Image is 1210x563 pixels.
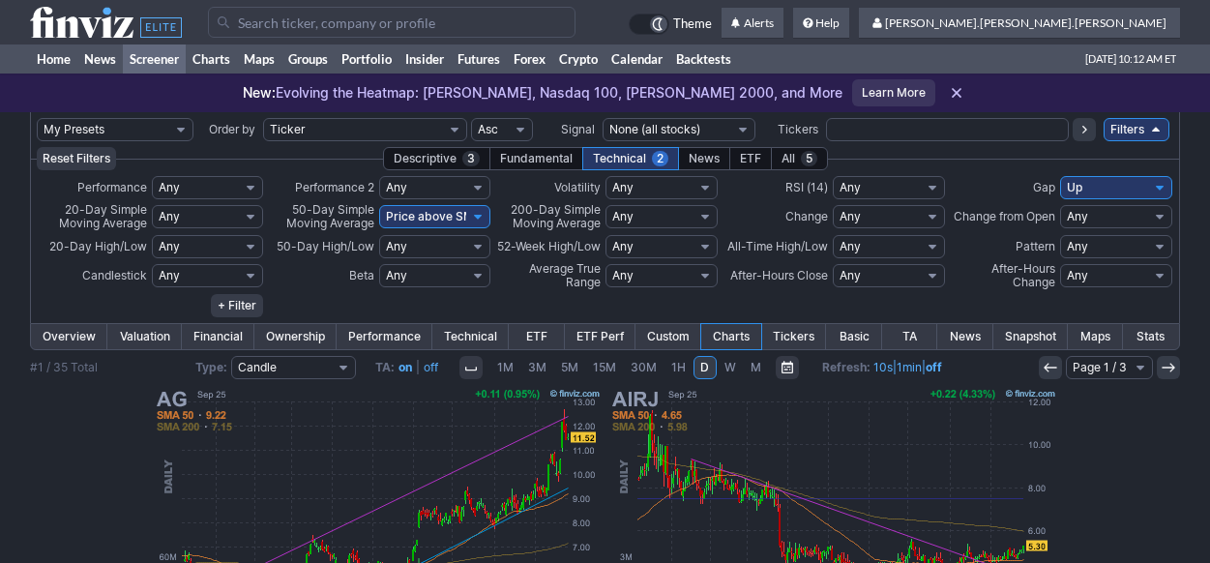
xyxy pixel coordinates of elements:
[700,360,709,374] span: D
[552,44,605,74] a: Crypto
[605,44,669,74] a: Calendar
[694,356,717,379] a: D
[286,202,374,230] span: 50-Day Simple Moving Average
[277,239,374,253] span: 50-Day High/Low
[859,8,1180,39] a: [PERSON_NAME].[PERSON_NAME].[PERSON_NAME]
[77,44,123,74] a: News
[295,180,374,194] span: Performance 2
[37,147,116,170] button: Reset Filters
[123,44,186,74] a: Screener
[497,239,601,253] span: 52-Week High/Low
[243,83,842,103] p: Evolving the Heatmap: [PERSON_NAME], Nasdaq 100, [PERSON_NAME] 2000, and More
[937,324,992,349] a: News
[489,147,583,170] div: Fundamental
[822,360,871,374] b: Refresh:
[801,151,817,166] span: 5
[954,209,1055,223] span: Change from Open
[398,44,451,74] a: Insider
[349,268,374,282] span: Beta
[565,324,635,349] a: ETF Perf
[528,360,546,374] span: 3M
[993,324,1068,349] a: Snapshot
[218,296,256,315] span: + Filter
[852,79,935,106] a: Learn More
[729,147,772,170] div: ETF
[182,324,254,349] a: Financial
[30,358,98,377] div: #1 / 35 Total
[664,356,693,379] a: 1H
[826,324,881,349] a: Basic
[652,151,668,166] span: 2
[1016,239,1055,253] span: Pattern
[509,324,564,349] a: ETF
[671,360,686,374] span: 1H
[897,360,922,374] a: 1min
[624,356,664,379] a: 30M
[82,268,147,282] span: Candlestick
[793,8,849,39] a: Help
[529,261,601,289] span: Average True Range
[186,44,237,74] a: Charts
[254,324,337,349] a: Ownership
[730,268,828,282] span: After-Hours Close
[49,239,147,253] span: 20-Day High/Low
[718,356,743,379] a: W
[629,14,712,35] a: Theme
[991,261,1055,289] span: After-Hours Change
[722,8,783,39] a: Alerts
[208,7,575,38] input: Search
[1085,44,1176,74] span: [DATE] 10:12 AM ET
[462,151,480,166] span: 3
[59,202,147,230] span: 20-Day Simple Moving Average
[631,360,657,374] span: 30M
[673,14,712,35] span: Theme
[511,202,601,230] span: 200-Day Simple Moving Average
[432,324,509,349] a: Technical
[554,180,601,194] span: Volatility
[459,356,483,379] button: Interval
[776,356,799,379] button: Range
[416,360,420,374] span: |
[785,180,828,194] span: RSI (14)
[209,122,255,136] span: Order by
[751,360,761,374] span: M
[701,324,761,349] a: Charts
[107,324,181,349] a: Valuation
[237,44,281,74] a: Maps
[926,360,942,374] a: off
[281,44,335,74] a: Groups
[1033,180,1055,194] span: Gap
[586,356,623,379] a: 15M
[873,360,893,374] a: 10s
[195,360,227,374] b: Type:
[554,356,585,379] a: 5M
[593,360,616,374] span: 15M
[398,360,412,374] a: on
[885,15,1166,30] span: [PERSON_NAME].[PERSON_NAME].[PERSON_NAME]
[424,360,438,374] a: off
[669,44,738,74] a: Backtests
[1123,324,1178,349] a: Stats
[882,324,937,349] a: TA
[561,360,578,374] span: 5M
[383,147,490,170] div: Descriptive
[761,324,826,349] a: Tickers
[744,356,768,379] a: M
[1104,118,1169,141] a: Filters
[497,360,514,374] span: 1M
[30,44,77,74] a: Home
[582,147,679,170] div: Technical
[778,122,818,136] span: Tickers
[1068,324,1123,349] a: Maps
[678,147,730,170] div: News
[335,44,398,74] a: Portfolio
[822,358,942,377] span: | |
[771,147,828,170] div: All
[507,44,552,74] a: Forex
[31,324,107,349] a: Overview
[561,122,595,136] span: Signal
[521,356,553,379] a: 3M
[724,360,736,374] span: W
[77,180,147,194] span: Performance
